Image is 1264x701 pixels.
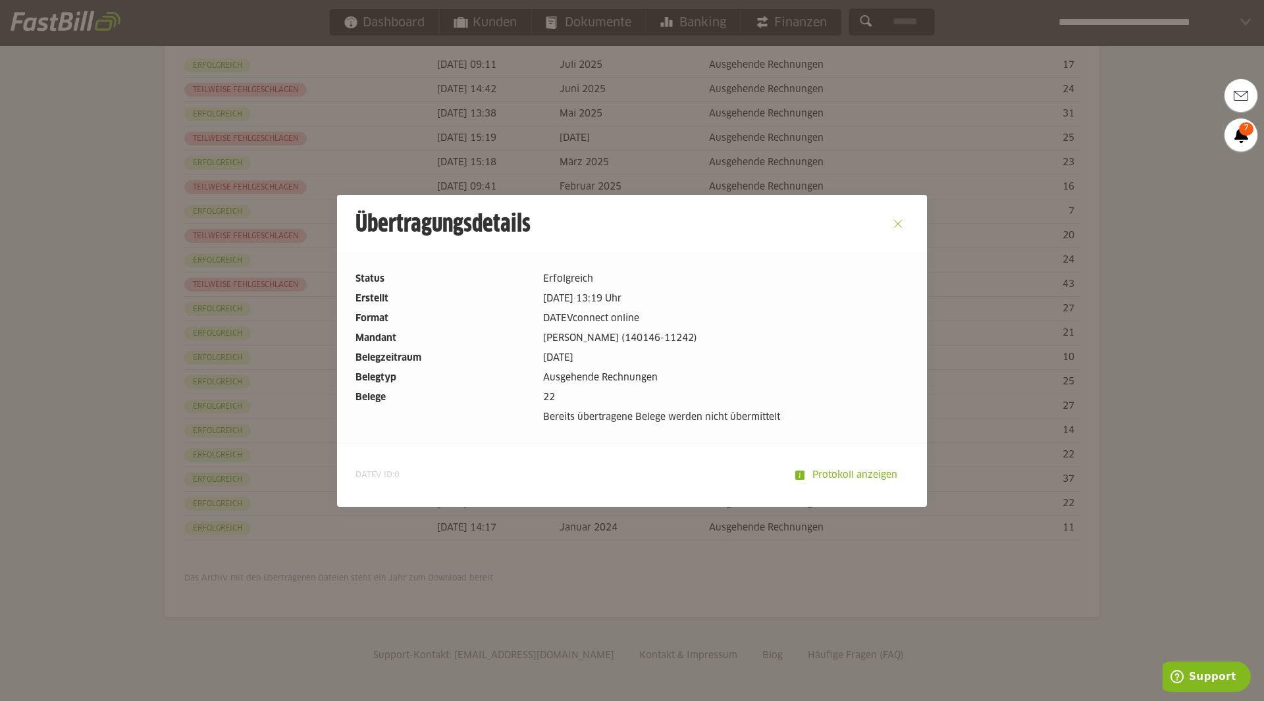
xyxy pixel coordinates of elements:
[787,462,908,488] sl-button: Protokoll anzeigen
[543,351,908,365] dd: [DATE]
[543,410,908,425] dd: Bereits übertragene Belege werden nicht übermittelt
[543,292,908,306] dd: [DATE] 13:19 Uhr
[1239,122,1253,136] span: 7
[543,331,908,346] dd: [PERSON_NAME] (140146-11242)
[355,470,400,480] span: DATEV ID:
[543,390,908,405] dd: 22
[394,471,400,479] span: 0
[355,390,533,405] dt: Belege
[355,311,533,326] dt: Format
[543,311,908,326] dd: DATEVconnect online
[543,371,908,385] dd: Ausgehende Rechnungen
[1224,118,1257,151] a: 7
[355,331,533,346] dt: Mandant
[355,371,533,385] dt: Belegtyp
[1163,662,1251,694] iframe: Öffnet ein Widget, in dem Sie weitere Informationen finden
[355,272,533,286] dt: Status
[355,292,533,306] dt: Erstellt
[355,351,533,365] dt: Belegzeitraum
[543,272,908,286] dd: Erfolgreich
